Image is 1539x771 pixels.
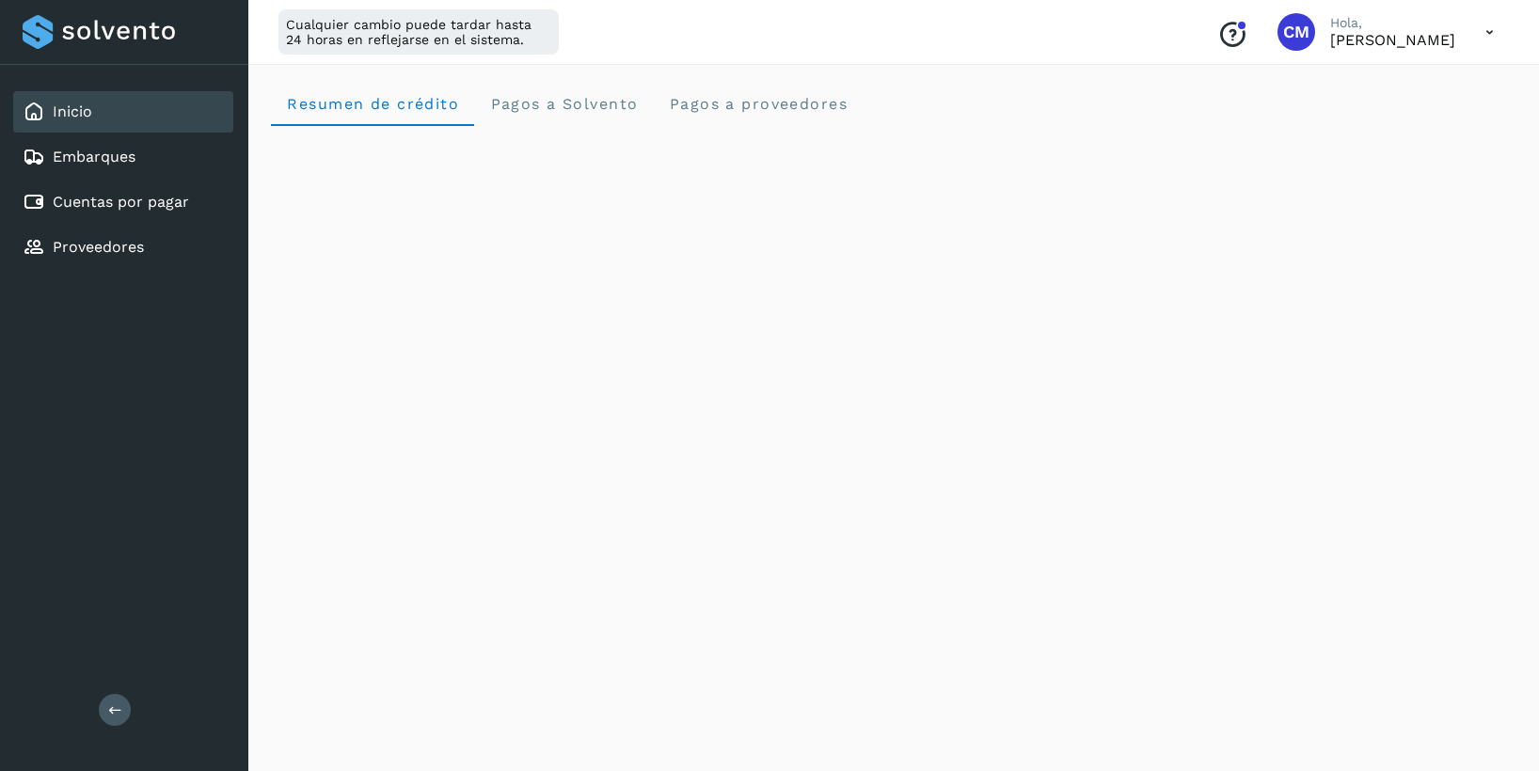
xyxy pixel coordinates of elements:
[53,238,144,256] a: Proveedores
[489,95,638,113] span: Pagos a Solvento
[53,102,92,120] a: Inicio
[278,9,559,55] div: Cualquier cambio puede tardar hasta 24 horas en reflejarse en el sistema.
[13,91,233,133] div: Inicio
[13,181,233,223] div: Cuentas por pagar
[668,95,848,113] span: Pagos a proveedores
[286,95,459,113] span: Resumen de crédito
[53,148,135,165] a: Embarques
[1330,15,1455,31] p: Hola,
[13,136,233,178] div: Embarques
[1330,31,1455,49] p: Cynthia Mendoza
[13,227,233,268] div: Proveedores
[53,193,189,211] a: Cuentas por pagar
